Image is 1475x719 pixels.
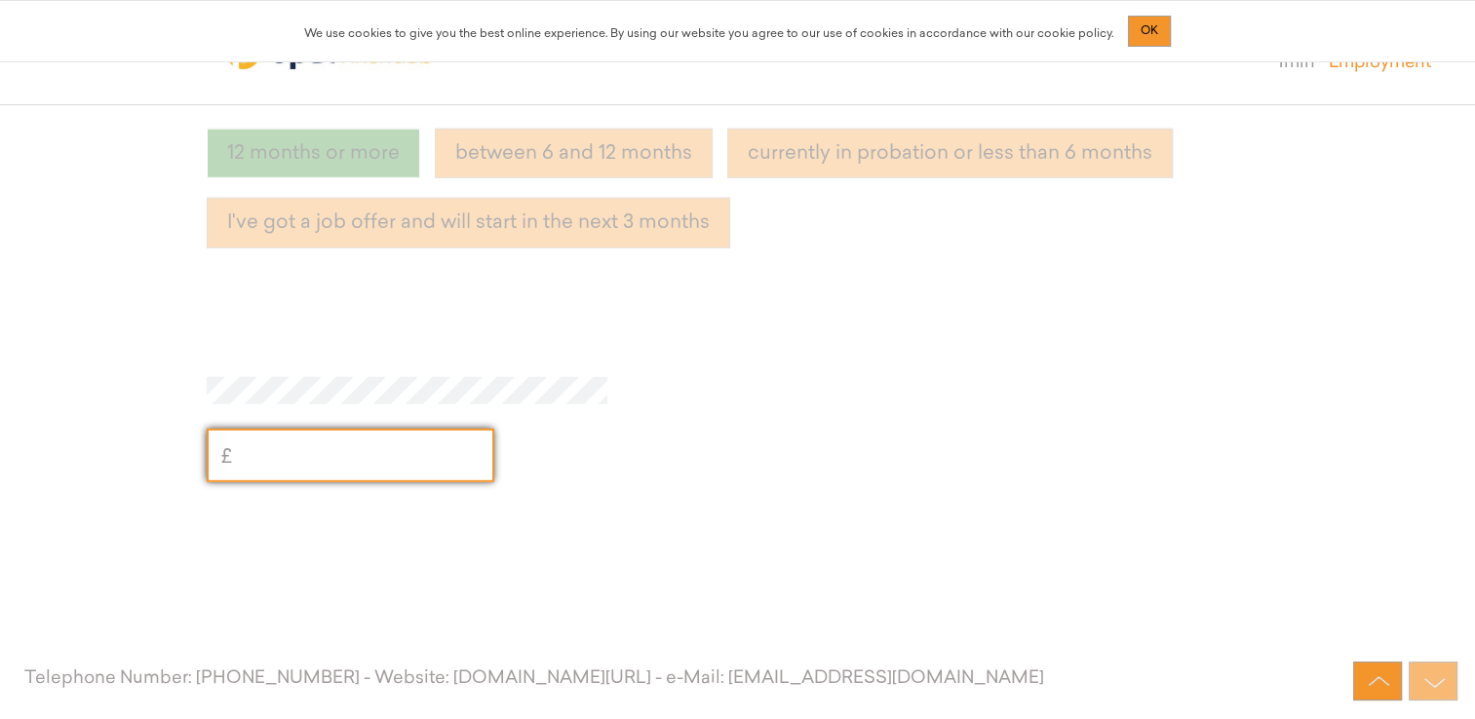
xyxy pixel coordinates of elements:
img: forward [1416,672,1455,695]
div: Telephone Number: [PHONE_NUMBER] - Website: [DOMAIN_NAME][URL] - e-Mail: [EMAIL_ADDRESS][DOMAIN_N... [15,648,1054,712]
button: between 6 and 12 months [435,129,713,179]
span: £ [221,444,232,473]
button: 12 months or more [207,129,420,179]
button: currently in probation or less than 6 months [727,129,1173,179]
span: OK [1141,25,1158,37]
div: We use cookies to give you the best online experience. By using our website you agree to our use ... [304,19,1113,43]
span: 1min [1277,55,1315,71]
img: back [1364,672,1394,691]
button: I've got a job offer and will start in the next 3 months [207,198,730,248]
